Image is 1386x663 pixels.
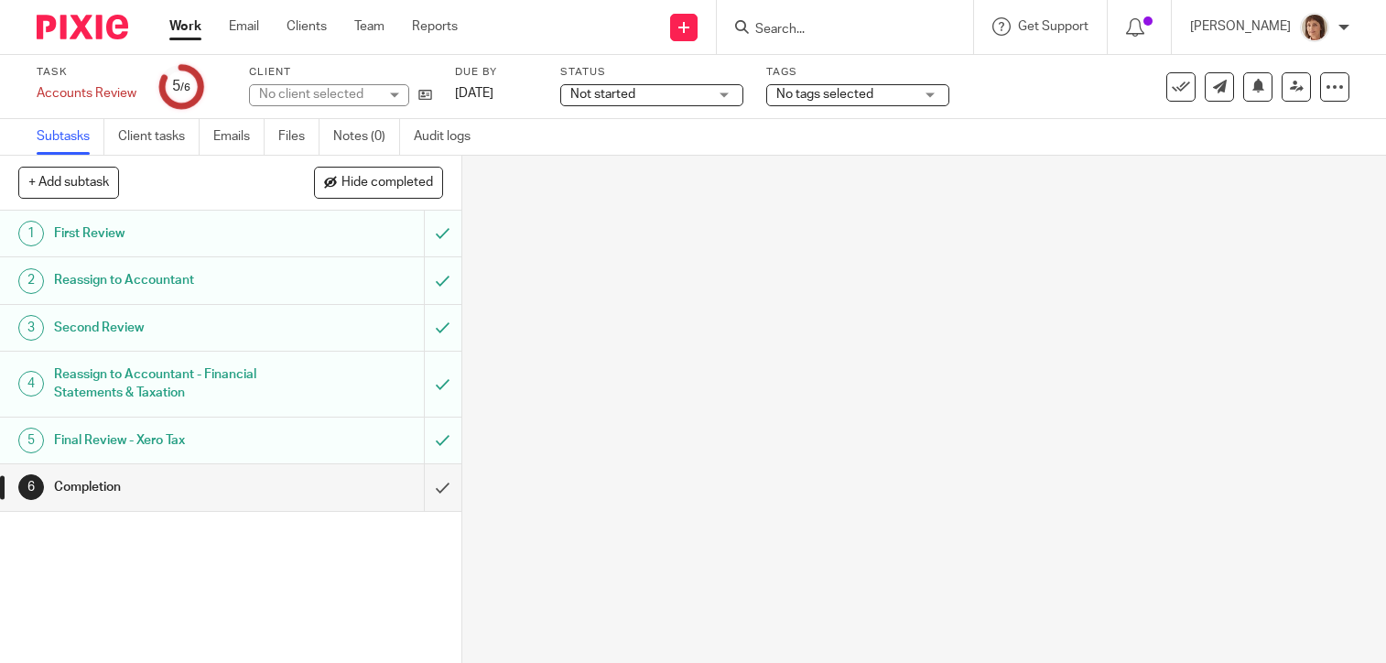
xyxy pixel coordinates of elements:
[54,473,288,501] h1: Completion
[314,167,443,198] button: Hide completed
[54,361,288,408] h1: Reassign to Accountant - Financial Statements & Taxation
[424,257,461,303] div: Mark as to do
[424,352,461,417] div: Mark as to do
[18,167,119,198] button: + Add subtask
[249,65,432,80] label: Client
[1300,13,1329,42] img: Pixie%204.jpg
[333,119,400,155] a: Notes (0)
[341,176,433,190] span: Hide completed
[18,428,44,453] div: 5
[180,82,190,92] small: /6
[54,266,288,294] h1: Reassign to Accountant
[455,87,493,100] span: [DATE]
[18,315,44,341] div: 3
[229,17,259,36] a: Email
[54,427,288,454] h1: Final Review - Xero Tax
[1243,72,1272,102] button: Snooze task
[1018,20,1088,33] span: Get Support
[54,220,288,247] h1: First Review
[412,17,458,36] a: Reports
[37,15,128,39] img: Pixie
[570,88,635,101] span: Not started
[1205,72,1234,102] a: Send new email to Safetymen Ltd
[37,84,136,103] div: Accounts Review
[424,464,461,510] div: Mark as done
[172,76,190,97] div: 5
[424,305,461,351] div: Mark as to do
[278,119,319,155] a: Files
[18,371,44,397] div: 4
[455,65,537,80] label: Due by
[18,474,44,500] div: 6
[169,17,201,36] a: Work
[1282,72,1311,102] a: Reassign task
[213,119,265,155] a: Emails
[18,221,44,246] div: 1
[37,65,136,80] label: Task
[418,88,432,102] i: Open client page
[54,314,288,342] h1: Second Review
[18,268,44,294] div: 2
[766,65,949,80] label: Tags
[259,85,378,103] div: No client selected
[424,418,461,463] div: Mark as to do
[354,17,384,36] a: Team
[118,119,200,155] a: Client tasks
[287,17,327,36] a: Clients
[1190,17,1291,36] p: [PERSON_NAME]
[560,65,743,80] label: Status
[414,119,484,155] a: Audit logs
[37,119,104,155] a: Subtasks
[424,211,461,256] div: Mark as to do
[753,22,918,38] input: Search
[776,88,873,101] span: No tags selected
